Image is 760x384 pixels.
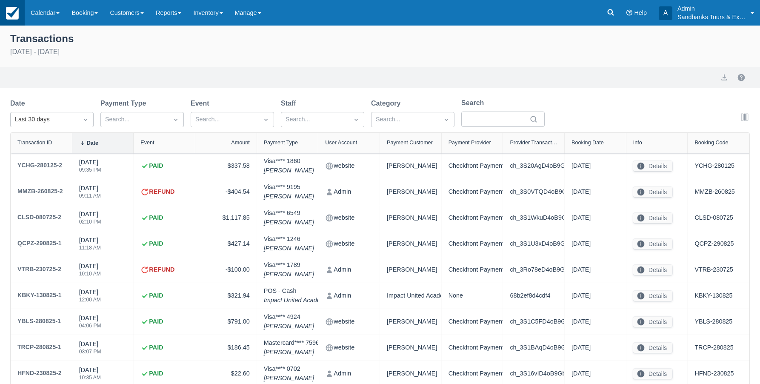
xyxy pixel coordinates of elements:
[79,193,101,198] div: 09:11 AM
[325,186,373,198] div: Admin
[231,140,249,146] div: Amount
[17,368,62,378] div: HFND-230825-2
[510,186,557,198] div: ch_3S0VTQD4oB9Gbrmp0VCHMZut_r2
[171,115,180,124] span: Dropdown icon
[510,212,557,224] div: ch_3S1WkuD4oB9Gbrmp1TXYf8aq
[264,287,329,305] div: POS - Cash
[79,262,101,281] div: [DATE]
[149,317,163,327] strong: PAID
[510,140,557,146] div: Provider Transaction
[633,187,672,197] button: Details
[325,342,373,354] div: website
[79,236,101,255] div: [DATE]
[633,239,672,249] button: Details
[659,6,672,20] div: A
[510,160,557,172] div: ch_3S20AgD4oB9Gbrmp2yLQqpBG
[461,98,487,108] label: Search
[202,238,250,250] div: $427.14
[626,10,632,16] i: Help
[262,115,270,124] span: Dropdown icon
[449,140,491,146] div: Payment Provider
[17,316,61,326] div: YBLS-280825-1
[325,316,373,328] div: website
[694,213,733,223] a: CLSD-080725
[79,219,101,224] div: 02:10 PM
[10,31,750,45] div: Transactions
[17,212,61,222] div: CLSD-080725-2
[79,167,101,172] div: 09:35 PM
[281,98,300,109] label: Staff
[510,290,557,302] div: 68b2ef8d4cdf4
[149,213,163,223] strong: PAID
[387,316,434,328] div: [PERSON_NAME]
[202,264,250,276] div: -$100.00
[571,368,619,380] div: [DATE]
[79,288,101,307] div: [DATE]
[633,369,672,379] button: Details
[100,98,149,109] label: Payment Type
[352,115,360,124] span: Dropdown icon
[571,186,619,198] div: [DATE]
[81,115,90,124] span: Dropdown icon
[387,342,434,354] div: [PERSON_NAME]
[202,290,250,302] div: $321.94
[6,7,19,20] img: checkfront-main-nav-mini-logo.png
[149,239,163,249] strong: PAID
[79,184,101,203] div: [DATE]
[442,115,451,124] span: Dropdown icon
[571,212,619,224] div: [DATE]
[325,290,373,302] div: Admin
[694,343,733,352] a: TRCP-280825
[149,161,163,171] strong: PAID
[79,314,101,333] div: [DATE]
[387,212,434,224] div: [PERSON_NAME]
[633,161,672,171] button: Details
[17,238,62,248] div: QCPZ-290825-1
[87,140,98,146] div: Date
[571,160,619,172] div: [DATE]
[633,291,672,301] button: Details
[264,270,314,279] em: [PERSON_NAME]
[149,265,174,275] strong: REFUND
[202,342,250,354] div: $186.45
[79,210,101,229] div: [DATE]
[17,186,63,196] div: MMZB-260825-2
[17,264,61,274] div: VTRB-230725-2
[149,291,163,301] strong: PAID
[633,213,672,223] button: Details
[571,290,619,302] div: [DATE]
[17,212,61,224] a: CLSD-080725-2
[17,186,63,198] a: MMZB-260825-2
[677,4,746,13] p: Admin
[264,322,314,331] em: [PERSON_NAME]
[387,140,433,146] div: Payment Customer
[449,160,496,172] div: Checkfront Payments
[202,160,250,172] div: $337.58
[325,264,373,276] div: Admin
[264,296,329,305] em: Impact United Academy
[264,192,314,201] em: [PERSON_NAME]
[17,238,62,250] a: QCPZ-290825-1
[387,160,434,172] div: [PERSON_NAME]
[202,368,250,380] div: $22.60
[264,166,314,175] em: [PERSON_NAME]
[17,140,52,146] div: Transaction ID
[633,317,672,327] button: Details
[510,316,557,328] div: ch_3S1C5FD4oB9Gbrmp0i78WvLb
[79,245,101,250] div: 11:18 AM
[149,187,174,197] strong: REFUND
[510,238,557,250] div: ch_3S1U3xD4oB9Gbrmp2N1E1KFP
[449,238,496,250] div: Checkfront Payments
[510,264,557,276] div: ch_3Ro78eD4oB9Gbrmp2ZCS1GCO_r2
[449,316,496,328] div: Checkfront Payments
[633,265,672,275] button: Details
[571,264,619,276] div: [DATE]
[325,160,373,172] div: website
[79,271,101,276] div: 10:10 AM
[571,316,619,328] div: [DATE]
[79,158,101,178] div: [DATE]
[264,374,314,383] em: [PERSON_NAME]
[17,316,61,328] a: YBLS-280825-1
[633,140,642,146] div: Info
[79,297,101,302] div: 12:00 AM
